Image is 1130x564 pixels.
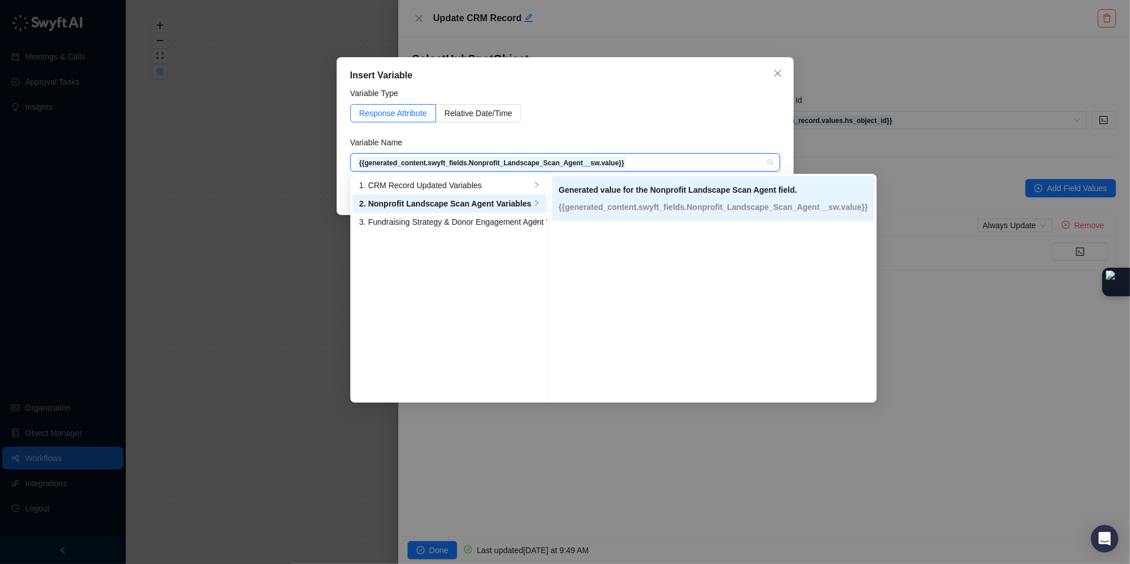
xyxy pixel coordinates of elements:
[533,181,540,188] span: right
[350,136,410,149] label: Variable Name
[360,109,427,118] span: Response Attribute
[360,179,531,192] div: 1. CRM Record Updated Variables
[353,213,547,231] li: 3. Fundraising Strategy & Donor Engagement Agent Variables
[773,69,782,78] span: close
[559,184,845,196] p: Generated value for the Nonprofit Landscape Scan Agent field.
[360,216,531,228] div: 3. Fundraising Strategy & Donor Engagement Agent Variables
[533,200,540,206] span: right
[559,201,868,213] p: {{generated_content.swyft_fields.Nonprofit_Landscape_Scan_Agent__sw.value}}
[1091,525,1119,553] div: Open Intercom Messenger
[350,87,406,100] label: Variable Type
[769,64,787,82] button: Close
[353,176,547,194] li: 1. CRM Record Updated Variables
[445,109,513,118] span: Relative Date/Time
[533,218,540,225] span: right
[353,194,547,213] li: 2. Nonprofit Landscape Scan Agent Variables
[552,176,875,221] li: Generated value for the Nonprofit Landscape Scan Agent field.
[350,69,780,82] div: Insert Variable
[1106,271,1127,293] img: Extension Icon
[360,197,531,210] div: 2. Nonprofit Landscape Scan Agent Variables
[360,159,625,167] strong: {{generated_content.swyft_fields.Nonprofit_Landscape_Scan_Agent__sw.value}}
